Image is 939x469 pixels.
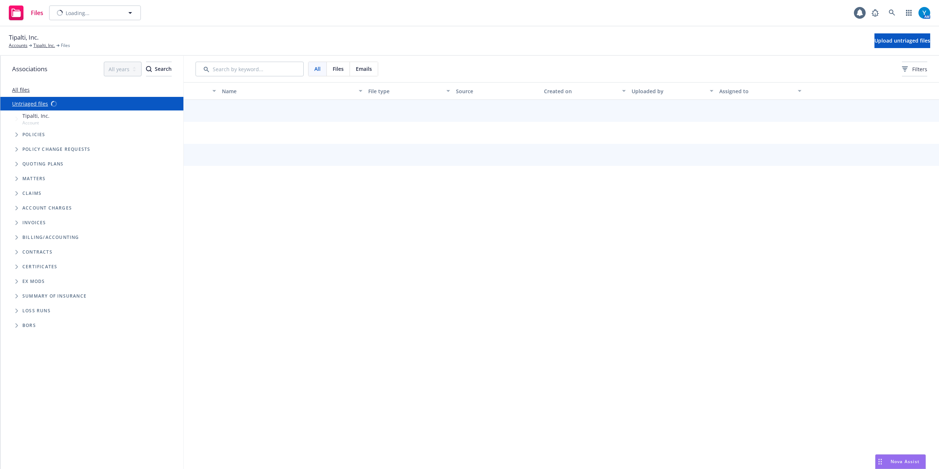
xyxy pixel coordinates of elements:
span: Files [61,42,70,49]
button: Nova Assist [875,454,926,469]
span: BORs [22,323,36,328]
span: Policy change requests [22,147,90,152]
button: File type [365,82,453,100]
a: Search [885,6,899,20]
div: Source [456,87,538,95]
span: Summary of insurance [22,294,87,298]
svg: Search [146,66,152,72]
span: Loss Runs [22,309,51,313]
span: Account charges [22,206,72,210]
span: Contracts [22,250,52,254]
span: Upload untriaged files [874,37,930,44]
button: Created on [541,82,629,100]
a: Untriaged files [12,100,48,108]
a: Report a Bug [868,6,883,20]
span: Loading... [66,9,89,17]
button: Upload untriaged files [874,33,930,48]
span: Billing/Accounting [22,235,79,240]
div: Search [146,62,172,76]
button: Loading... [49,6,141,20]
div: Uploaded by [632,87,705,95]
input: Search by keyword... [196,62,304,76]
span: Ex Mods [22,279,45,284]
div: Folder Tree Example [0,230,183,333]
span: Files [333,65,344,73]
span: Files [31,10,43,16]
a: Files [6,3,46,23]
span: All [314,65,321,73]
div: Assigned to [719,87,793,95]
span: Emails [356,65,372,73]
div: Created on [544,87,618,95]
a: Tipalti, Inc. [33,42,55,49]
button: Assigned to [716,82,804,100]
span: Associations [12,64,47,74]
img: photo [918,7,930,19]
span: Filters [912,65,927,73]
div: Name [222,87,354,95]
span: Filters [902,65,927,73]
button: Filters [902,62,927,76]
a: All files [12,86,30,93]
div: File type [368,87,442,95]
div: Drag to move [876,455,885,469]
span: Nova Assist [891,458,920,465]
span: Quoting plans [22,162,64,166]
span: Claims [22,191,41,196]
span: Policies [22,132,45,137]
a: Switch app [902,6,916,20]
span: Invoices [22,221,46,225]
a: Accounts [9,42,28,49]
div: Tree Example [0,110,183,230]
span: Account [22,120,50,126]
span: Tipalti, Inc. [9,33,39,42]
span: Tipalti, Inc. [22,112,50,120]
button: Source [453,82,541,100]
span: Certificates [22,265,57,269]
button: Name [219,82,365,100]
button: Uploaded by [629,82,716,100]
button: SearchSearch [146,62,172,76]
span: Matters [22,177,45,181]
